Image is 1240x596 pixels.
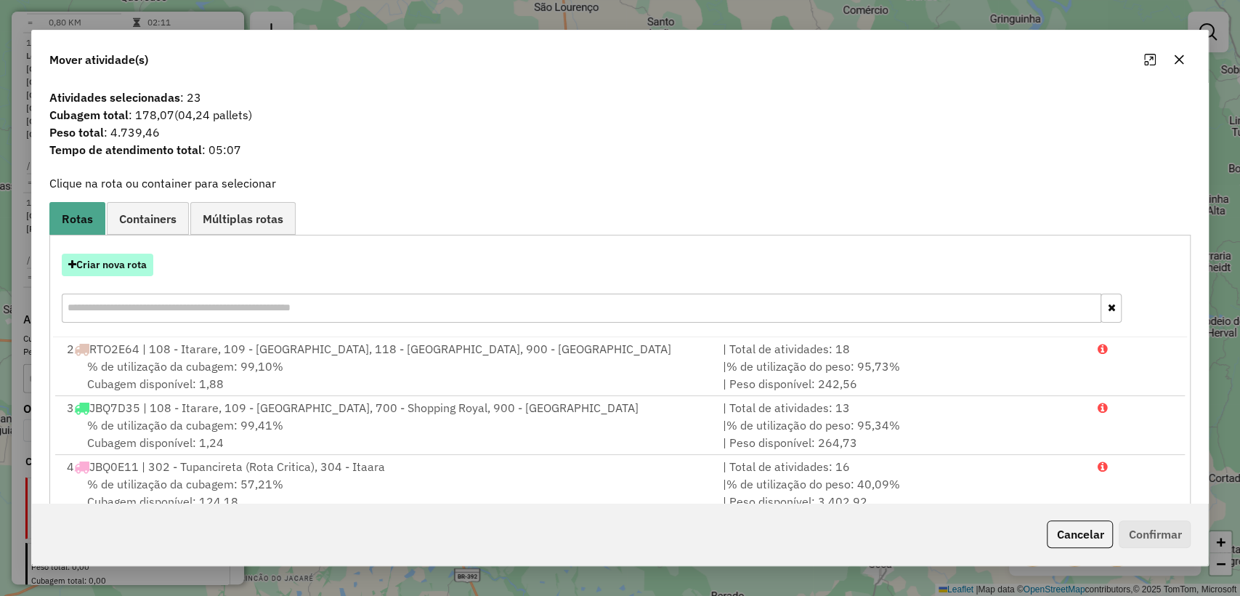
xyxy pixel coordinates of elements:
[41,124,1200,141] span: : 4.739,46
[58,475,714,510] div: Cubagem disponível: 124,18
[1097,343,1107,355] i: Porcentagens após mover as atividades: Cubagem: 183,90% Peso: 179,17%
[58,358,714,392] div: Cubagem disponível: 1,88
[713,475,1088,510] div: | | Peso disponível: 3.402,92
[49,51,148,68] span: Mover atividade(s)
[713,458,1088,475] div: | Total de atividades: 16
[713,399,1088,416] div: | Total de atividades: 13
[713,340,1088,358] div: | Total de atividades: 18
[62,254,153,276] button: Criar nova rota
[41,106,1200,124] span: : 178,07
[726,359,899,374] span: % de utilização do peso: 95,73%
[41,89,1200,106] span: : 23
[1047,520,1113,548] button: Cancelar
[49,174,276,192] label: Clique na rota ou container para selecionar
[58,458,714,475] div: 4 JBQ0E11 | 302 - Tupancireta (Rota Critica), 304 - Itaara
[726,477,899,491] span: % de utilização do peso: 40,09%
[58,399,714,416] div: 3 JBQ7D35 | 108 - Itarare, 109 - [GEOGRAPHIC_DATA], 700 - Shopping Royal, 900 - [GEOGRAPHIC_DATA]
[203,213,283,225] span: Múltiplas rotas
[119,213,177,225] span: Containers
[49,142,202,157] strong: Tempo de atendimento total
[1138,48,1162,71] button: Maximize
[58,340,714,358] div: 2 RTO2E64 | 108 - Itarare, 109 - [GEOGRAPHIC_DATA], 118 - [GEOGRAPHIC_DATA], 900 - [GEOGRAPHIC_DATA]
[87,418,283,432] span: % de utilização da cubagem: 99,41%
[49,108,129,122] strong: Cubagem total
[87,477,283,491] span: % de utilização da cubagem: 57,21%
[87,359,283,374] span: % de utilização da cubagem: 99,10%
[713,358,1088,392] div: | | Peso disponível: 242,56
[726,418,899,432] span: % de utilização do peso: 95,34%
[174,108,252,122] span: (04,24 pallets)
[49,125,104,140] strong: Peso total
[62,213,93,225] span: Rotas
[41,141,1200,158] span: : 05:07
[49,90,180,105] strong: Atividades selecionadas
[58,416,714,451] div: Cubagem disponível: 1,24
[1097,461,1107,472] i: Porcentagens após mover as atividades: Cubagem: 175,92% Peso: 123,53%
[713,416,1088,451] div: | | Peso disponível: 264,73
[1097,402,1107,414] i: Porcentagens após mover as atividades: Cubagem: 184,20% Peso: 178,78%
